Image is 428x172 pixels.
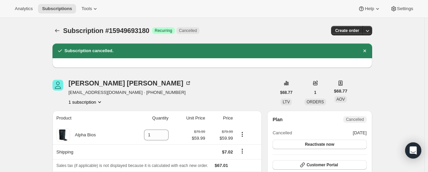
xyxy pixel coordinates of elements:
[171,111,207,126] th: Unit Price
[81,6,92,11] span: Tools
[283,100,290,104] span: LTV
[52,111,125,126] th: Product
[353,130,367,136] span: [DATE]
[354,4,385,13] button: Help
[307,100,324,104] span: ORDERS
[331,26,363,35] button: Create order
[237,131,248,138] button: Product actions
[69,80,191,87] div: [PERSON_NAME] [PERSON_NAME]
[222,149,233,154] span: $7.02
[207,111,235,126] th: Price
[386,4,417,13] button: Settings
[276,88,297,97] button: $68.77
[334,88,348,95] span: $68.77
[209,135,233,142] span: $59.99
[77,4,103,13] button: Tools
[70,132,96,138] div: Alpha Bios
[179,28,197,33] span: Cancelled
[273,140,366,149] button: Reactivate now
[280,90,293,95] span: $68.77
[69,89,191,96] span: [EMAIL_ADDRESS][DOMAIN_NAME] · [PHONE_NUMBER]
[273,130,292,136] span: Cancelled
[125,111,171,126] th: Quantity
[365,6,374,11] span: Help
[307,162,338,168] span: Customer Portal
[194,130,205,134] small: $79.99
[42,6,72,11] span: Subscriptions
[52,80,63,91] span: Melissa Kling
[52,144,125,159] th: Shipping
[360,46,369,56] button: Dismiss notification
[52,26,62,35] button: Subscriptions
[65,47,114,54] h2: Subscription cancelled.
[38,4,76,13] button: Subscriptions
[57,163,208,168] span: Sales tax (if applicable) is not displayed because it is calculated with each new order.
[405,142,421,159] div: Open Intercom Messenger
[222,130,233,134] small: $79.99
[273,160,366,170] button: Customer Portal
[305,142,334,147] span: Reactivate now
[346,117,364,122] span: Cancelled
[155,28,172,33] span: Recurring
[397,6,413,11] span: Settings
[15,6,33,11] span: Analytics
[336,97,345,102] span: AOV
[192,135,205,142] span: $59.99
[63,27,149,34] span: Subscription #15949693180
[314,90,317,95] span: 1
[69,99,103,105] button: Product actions
[273,116,283,123] h2: Plan
[310,88,321,97] button: 1
[237,147,248,155] button: Shipping actions
[215,163,228,168] span: $67.01
[11,4,37,13] button: Analytics
[335,28,359,33] span: Create order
